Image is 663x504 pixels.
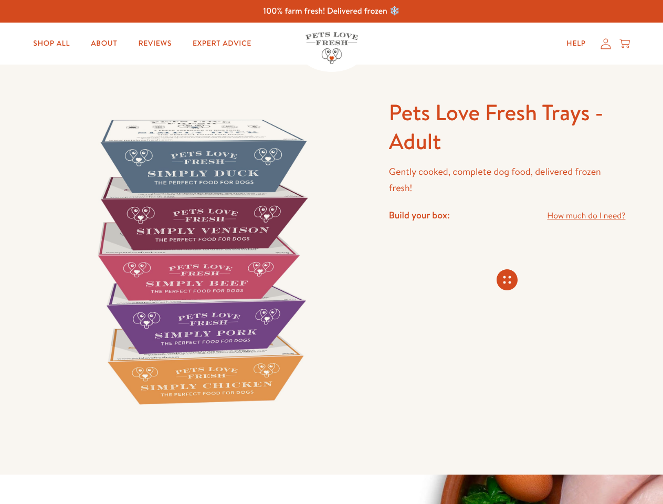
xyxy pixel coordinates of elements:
[82,33,125,54] a: About
[389,98,626,155] h1: Pets Love Fresh Trays - Adult
[130,33,180,54] a: Reviews
[184,33,260,54] a: Expert Advice
[389,164,626,196] p: Gently cooked, complete dog food, delivered frozen fresh!
[389,209,450,221] h4: Build your box:
[547,209,625,223] a: How much do I need?
[558,33,594,54] a: Help
[306,32,358,64] img: Pets Love Fresh
[38,98,364,424] img: Pets Love Fresh Trays - Adult
[497,269,518,290] svg: Connecting store
[25,33,78,54] a: Shop All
